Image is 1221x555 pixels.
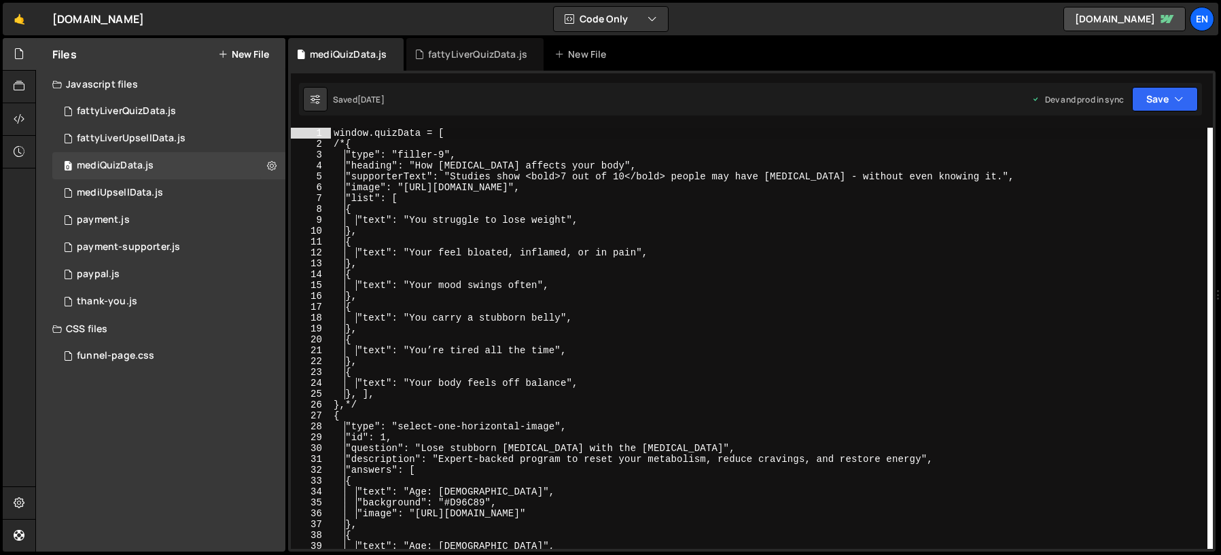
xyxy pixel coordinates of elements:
div: 17 [291,302,331,312]
h2: Files [52,47,77,62]
div: 16 [291,291,331,302]
span: 0 [64,162,72,173]
div: 12 [291,247,331,258]
div: 27 [291,410,331,421]
div: 23 [291,367,331,378]
a: 🤙 [3,3,36,35]
div: 16956/46550.js [52,261,285,288]
div: mediQuizData.js [310,48,387,61]
div: 19 [291,323,331,334]
div: thank-you.js [77,296,137,308]
div: 1 [291,128,331,139]
div: 20 [291,334,331,345]
div: 16956/46701.js [52,179,285,207]
div: 13 [291,258,331,269]
div: 7 [291,193,331,204]
div: 29 [291,432,331,443]
div: 28 [291,421,331,432]
div: 24 [291,378,331,389]
div: 36 [291,508,331,519]
a: En [1190,7,1214,31]
div: 33 [291,476,331,486]
div: 5 [291,171,331,182]
div: 16956/46552.js [52,234,285,261]
div: 22 [291,356,331,367]
div: 16956/46566.js [52,98,285,125]
div: 31 [291,454,331,465]
div: 15 [291,280,331,291]
div: 34 [291,486,331,497]
div: 9 [291,215,331,226]
div: 10 [291,226,331,236]
div: 26 [291,399,331,410]
div: fattyLiverQuizData.js [428,48,527,61]
div: 16956/46551.js [52,207,285,234]
div: 2 [291,139,331,149]
div: 30 [291,443,331,454]
div: CSS files [36,315,285,342]
div: funnel-page.css [77,350,154,362]
div: 18 [291,312,331,323]
div: fattyLiverQuizData.js [77,105,176,118]
div: 39 [291,541,331,552]
div: 35 [291,497,331,508]
div: [DATE] [357,94,385,105]
div: 8 [291,204,331,215]
div: 32 [291,465,331,476]
div: Saved [333,94,385,105]
div: mediQuizData.js [77,160,154,172]
div: 6 [291,182,331,193]
div: 21 [291,345,331,356]
div: [DOMAIN_NAME] [52,11,144,27]
div: payment-supporter.js [77,241,180,253]
div: mediUpsellData.js [77,187,163,199]
a: [DOMAIN_NAME] [1063,7,1186,31]
div: paypal.js [77,268,120,281]
button: New File [218,49,269,60]
div: 38 [291,530,331,541]
div: 37 [291,519,331,530]
div: payment.js [77,214,130,226]
div: fattyLiverUpsellData.js [77,132,185,145]
button: Code Only [554,7,668,31]
div: 16956/46565.js [52,125,285,152]
div: 14 [291,269,331,280]
div: 16956/46700.js [52,152,285,179]
div: 25 [291,389,331,399]
div: 16956/46524.js [52,288,285,315]
button: Save [1132,87,1198,111]
div: Javascript files [36,71,285,98]
div: New File [554,48,612,61]
div: 11 [291,236,331,247]
div: Dev and prod in sync [1031,94,1124,105]
div: 4 [291,160,331,171]
div: 3 [291,149,331,160]
div: 16956/47008.css [52,342,285,370]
